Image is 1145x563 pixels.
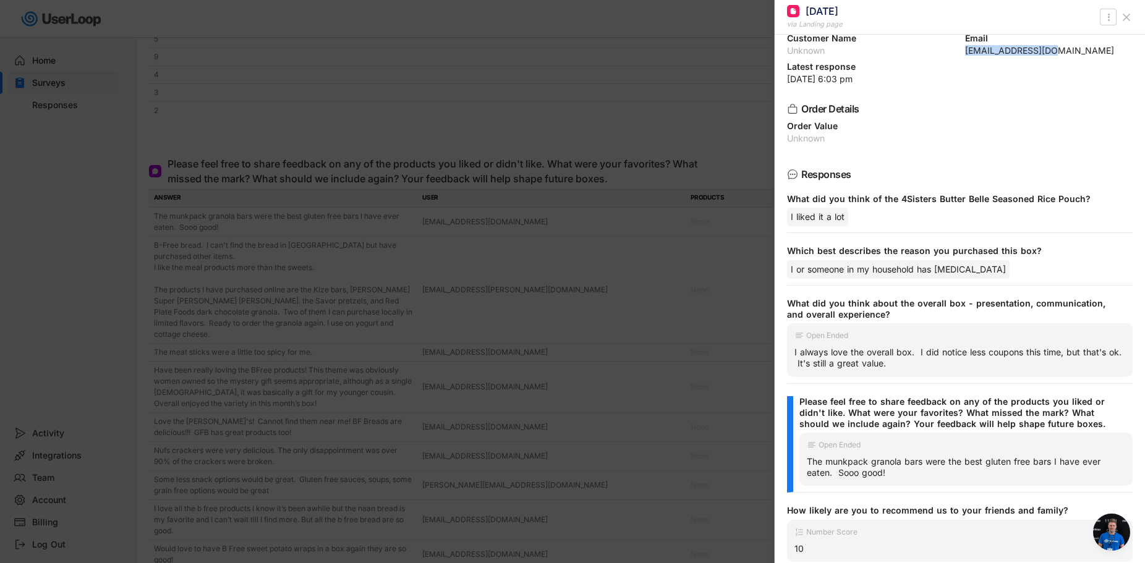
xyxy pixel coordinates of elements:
[787,34,955,43] div: Customer Name
[787,208,848,226] div: I liked it a lot
[794,347,1125,369] div: I always love the overall box. I did notice less coupons this time, but that's ok. It's still a g...
[787,245,1123,256] div: Which best describes the reason you purchased this box?
[787,75,1133,83] div: [DATE] 6:03 pm
[965,34,1133,43] div: Email
[787,505,1123,516] div: How likely are you to recommend us to your friends and family?
[807,456,1125,478] div: The munkpack granola bars were the best gluten free bars I have ever eaten. Sooo good!
[787,260,1010,279] div: I or someone in my household has [MEDICAL_DATA]
[799,396,1123,430] div: Please feel free to share feedback on any of the products you liked or didn't like. What were you...
[787,193,1123,205] div: What did you think of the 4Sisters Butter Belle Seasoned Rice Pouch?
[787,298,1123,320] div: What did you think about the overall box - presentation, communication, and overall experience?
[1107,11,1110,23] text: 
[1102,10,1115,25] button: 
[799,19,842,30] div: Landing page
[787,46,955,55] div: Unknown
[794,543,1125,554] div: 10
[787,19,796,30] div: via
[806,4,838,18] div: [DATE]
[801,169,1113,179] div: Responses
[1093,514,1130,551] a: Open chat
[806,332,848,339] div: Open Ended
[819,441,861,449] div: Open Ended
[787,122,1133,130] div: Order Value
[965,46,1133,55] div: [EMAIL_ADDRESS][DOMAIN_NAME]
[787,134,1133,143] div: Unknown
[806,528,858,536] div: Number Score
[801,104,1113,114] div: Order Details
[787,62,1133,71] div: Latest response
